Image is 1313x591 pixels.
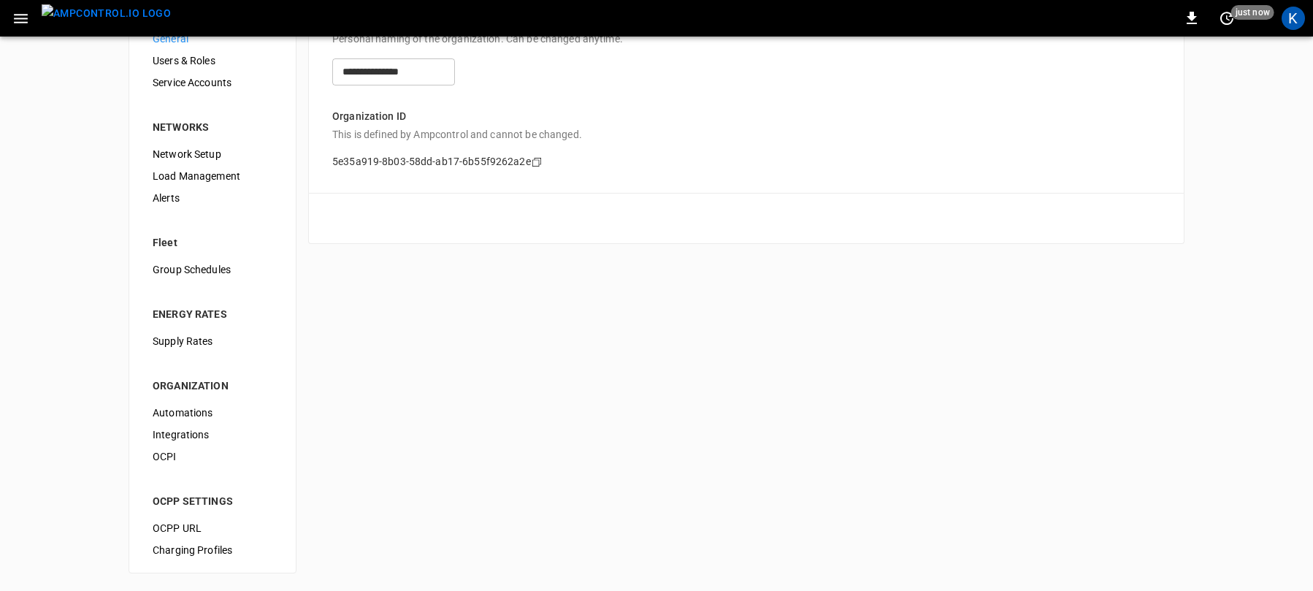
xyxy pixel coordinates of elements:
[141,187,284,209] div: Alerts
[141,28,284,50] div: General
[153,31,272,47] span: General
[153,378,272,393] div: ORGANIZATION
[153,191,272,206] span: Alerts
[153,449,272,465] span: OCPI
[153,262,272,278] span: Group Schedules
[153,235,272,250] div: Fleet
[141,50,284,72] div: Users & Roles
[153,405,272,421] span: Automations
[141,259,284,281] div: Group Schedules
[1231,5,1274,20] span: just now
[153,75,272,91] span: Service Accounts
[141,539,284,561] div: Charging Profiles
[153,494,272,508] div: OCPP SETTINGS
[141,424,284,446] div: Integrations
[332,154,531,169] p: 5e35a919-8b03-58dd-ab17-6b55f9262a2e
[141,165,284,187] div: Load Management
[141,446,284,468] div: OCPI
[332,31,1160,47] p: Personal naming of the organization. Can be changed anytime.
[153,120,272,134] div: NETWORKS
[1215,7,1239,30] button: set refresh interval
[153,543,272,558] span: Charging Profiles
[530,154,545,170] div: copy
[153,427,272,443] span: Integrations
[332,109,1160,124] p: Organization ID
[153,147,272,162] span: Network Setup
[153,53,272,69] span: Users & Roles
[153,521,272,536] span: OCPP URL
[141,517,284,539] div: OCPP URL
[141,72,284,94] div: Service Accounts
[141,330,284,352] div: Supply Rates
[153,307,272,321] div: ENERGY RATES
[332,127,1160,142] p: This is defined by Ampcontrol and cannot be changed.
[153,334,272,349] span: Supply Rates
[42,4,171,23] img: ampcontrol.io logo
[141,143,284,165] div: Network Setup
[153,169,272,184] span: Load Management
[141,402,284,424] div: Automations
[1282,7,1305,30] div: profile-icon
